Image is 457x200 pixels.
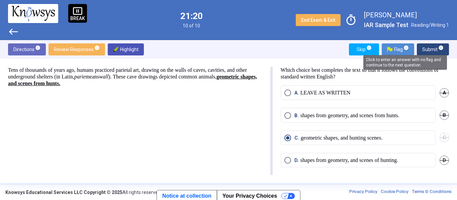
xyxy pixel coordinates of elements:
[363,55,447,70] div: Click to enter an answer with no flag and continue to the next question.
[440,156,449,165] span: D
[5,189,162,196] div: All rights reserved.
[300,89,351,96] p: LEAVE AS WRITTEN
[343,12,359,28] span: timer
[74,74,86,79] span: parie
[438,45,444,50] span: info
[35,45,40,50] span: info
[381,189,408,196] a: Cookie Policy
[349,43,379,55] button: Skipinfo
[354,43,374,55] span: Skip
[70,16,85,21] p: BREAK
[11,6,55,21] img: knowsys-logo.png
[403,45,409,50] span: info
[422,43,444,55] span: Submit
[180,23,203,28] span: 10 of 10
[8,26,19,37] span: west
[13,43,40,55] span: Directions
[364,21,408,29] label: IAR Sample Test
[108,43,144,55] button: highlighter-img.pngHighlight
[366,45,372,50] span: info
[113,43,139,55] span: Highlight
[180,12,203,20] label: 21:20
[54,43,100,55] span: Review Responses
[49,43,105,55] button: Review Responsesinfo
[113,47,118,52] img: highlighter-img.png
[387,47,392,52] img: Flag.png
[364,11,449,19] label: [PERSON_NAME]
[281,67,449,80] p: Which choice best completes the text so that it follows the conventions of standard written English?
[294,112,300,119] span: B.
[5,190,122,195] strong: Knowsys Educational Services LLC Copyright © 2025
[412,189,452,196] a: Terms & Conditions
[8,67,247,79] span: Tens of thousands of years ago, humans practiced parietal art, drawing on the walls of caves, cav...
[8,74,257,86] span: means ). These cave drawings depicted common animals,
[99,74,109,79] em: wall
[440,88,449,97] span: A
[301,17,335,23] span: End Exam & Exit
[281,85,449,175] mat-radio-group: Select an option
[300,112,399,119] p: shapes from geometry, and scenes from hunts.
[294,89,300,96] span: A.
[440,111,449,120] span: B
[382,43,414,55] button: Flag.pngFlaginfo
[73,6,83,16] span: pause_presentation
[349,189,377,196] a: Privacy Policy
[296,14,341,26] button: End Exam & Exit
[387,43,409,55] span: Flag
[417,43,449,55] button: Submitinfo
[294,135,301,141] span: C.
[294,157,300,164] span: D.
[301,135,382,141] p: geometric shapes, and hunting scenes.
[411,22,449,28] span: Reading/Writing 1
[300,157,398,164] p: shapes from geometry, and scenes of hunting.
[8,43,46,55] button: Directionsinfo
[94,45,100,50] span: info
